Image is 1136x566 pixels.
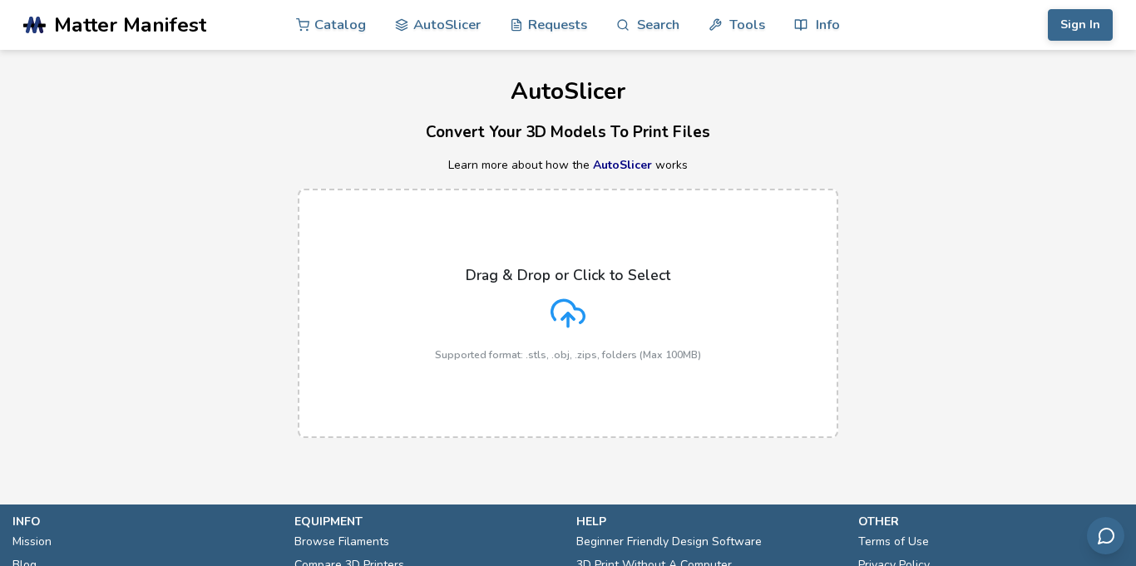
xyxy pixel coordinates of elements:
[294,513,560,530] p: equipment
[858,513,1124,530] p: other
[576,530,762,554] a: Beginner Friendly Design Software
[12,513,278,530] p: info
[1048,9,1113,41] button: Sign In
[593,157,652,173] a: AutoSlicer
[466,267,670,283] p: Drag & Drop or Click to Select
[54,13,206,37] span: Matter Manifest
[12,530,52,554] a: Mission
[576,513,842,530] p: help
[1087,517,1124,554] button: Send feedback via email
[294,530,389,554] a: Browse Filaments
[858,530,929,554] a: Terms of Use
[435,349,701,361] p: Supported format: .stls, .obj, .zips, folders (Max 100MB)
